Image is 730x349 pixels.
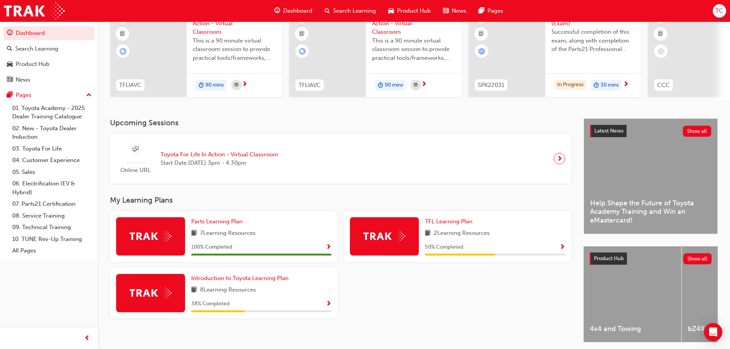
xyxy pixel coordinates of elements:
[161,159,278,167] span: Start Date: [DATE] 3pm - 4:30pm
[110,4,282,97] a: 0TFLIAVCToyota For Life In Action - Virtual ClassroomThis is a 90 minute virtual classroom sessio...
[274,6,280,16] span: guage-icon
[191,285,197,295] span: book-icon
[120,29,125,39] span: booktick-icon
[479,6,484,16] span: pages-icon
[16,75,30,84] div: News
[7,30,13,37] span: guage-icon
[200,285,256,295] span: 8 Learning Resources
[594,255,624,262] span: Product Hub
[385,81,403,90] span: 90 mins
[3,42,95,56] a: Search Learning
[559,244,565,251] span: Show Progress
[594,80,599,90] span: duration-icon
[191,229,197,238] span: book-icon
[191,274,292,283] a: Introduction to Toyota Learning Plan
[3,25,95,88] button: DashboardSearch LearningProduct HubNews
[84,334,90,343] span: prev-icon
[478,81,504,90] span: SPK22031
[299,81,321,90] span: TFLIAVC
[299,29,305,39] span: booktick-icon
[191,243,232,252] span: 100 % Completed
[658,29,663,39] span: booktick-icon
[326,301,331,308] span: Show Progress
[7,77,13,84] span: news-icon
[551,28,635,54] span: Successful completion of this exam, along with completion of the Parts21 Professional eLearning m...
[110,118,571,127] h3: Upcoming Sessions
[9,166,95,178] a: 05. Sales
[425,243,463,252] span: 50 % Completed
[9,245,95,257] a: All Pages
[318,3,382,19] a: search-iconSearch Learning
[594,128,623,134] span: Latest News
[452,7,466,15] span: News
[397,7,431,15] span: Product Hub
[388,6,394,16] span: car-icon
[283,7,312,15] span: Dashboard
[200,229,256,238] span: 7 Learning Resources
[434,229,490,238] span: 2 Learning Resources
[120,48,126,55] span: learningRecordVerb_ENROLL-icon
[198,80,204,90] span: duration-icon
[683,253,712,264] button: Show all
[425,218,472,225] span: TFL Learning Plan
[9,178,95,198] a: 06. Electrification (EV & Hybrid)
[715,7,723,15] span: TC
[133,145,138,154] span: sessionType_ONLINE_URL-icon
[7,46,12,52] span: search-icon
[584,118,718,234] a: Latest NewsShow allHelp Shape the Future of Toyota Academy Training and Win an eMastercard!
[425,229,431,238] span: book-icon
[584,246,681,342] a: 4x4 and Towing
[425,217,476,226] a: TFL Learning Plan
[3,73,95,87] a: News
[437,3,472,19] a: news-iconNews
[130,230,172,242] img: Trak
[161,150,278,159] span: Toyota For Life In Action - Virtual Classroom
[16,91,31,100] div: Pages
[469,4,641,97] a: 0SPK22031Parts21 Professional (Exam)Successful completion of this exam, along with completion of ...
[9,233,95,245] a: 10. TUNE Rev-Up Training
[130,287,172,299] img: Trak
[378,80,383,90] span: duration-icon
[372,10,456,36] span: Toyota For Life In Action - Virtual Classroom
[7,92,13,99] span: pages-icon
[193,36,276,62] span: This is a 90 minute virtual classroom session to provide practical tools/frameworks, behaviours a...
[559,242,565,252] button: Show Progress
[9,154,95,166] a: 04. Customer Experience
[3,57,95,71] a: Product Hub
[479,29,484,39] span: booktick-icon
[193,10,276,36] span: Toyota For Life In Action - Virtual Classroom
[326,299,331,309] button: Show Progress
[4,2,65,20] img: Trak
[9,123,95,143] a: 02. New - Toyota Dealer Induction
[116,166,154,175] span: Online URL
[242,81,248,88] span: next-icon
[116,140,565,178] a: Online URLToyota For Life In Action - Virtual ClassroomStart Date:[DATE] 3pm - 4:30pm
[326,244,331,251] span: Show Progress
[590,324,675,333] span: 4x4 and Towing
[658,48,664,55] span: learningRecordVerb_NONE-icon
[472,3,509,19] a: pages-iconPages
[3,88,95,102] button: Pages
[9,221,95,233] a: 09. Technical Training
[9,210,95,222] a: 08. Service Training
[382,3,437,19] a: car-iconProduct Hub
[363,230,405,242] img: Trak
[557,153,563,164] span: next-icon
[704,323,722,341] div: Open Intercom Messenger
[333,7,376,15] span: Search Learning
[268,3,318,19] a: guage-iconDashboard
[487,7,503,15] span: Pages
[325,6,330,16] span: search-icon
[16,60,49,69] div: Product Hub
[235,80,238,90] span: calendar-icon
[110,196,571,205] h3: My Learning Plans
[289,4,462,97] a: 0TFLIAVCToyota For Life In Action - Virtual ClassroomThis is a 90 minute virtual classroom sessio...
[191,217,246,226] a: Parts Learning Plan
[119,81,141,90] span: TFLIAVC
[623,81,629,88] span: next-icon
[600,81,619,90] span: 30 mins
[15,44,58,53] div: Search Learning
[478,48,485,55] span: learningRecordVerb_ATTEMPT-icon
[9,143,95,155] a: 03. Toyota For Life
